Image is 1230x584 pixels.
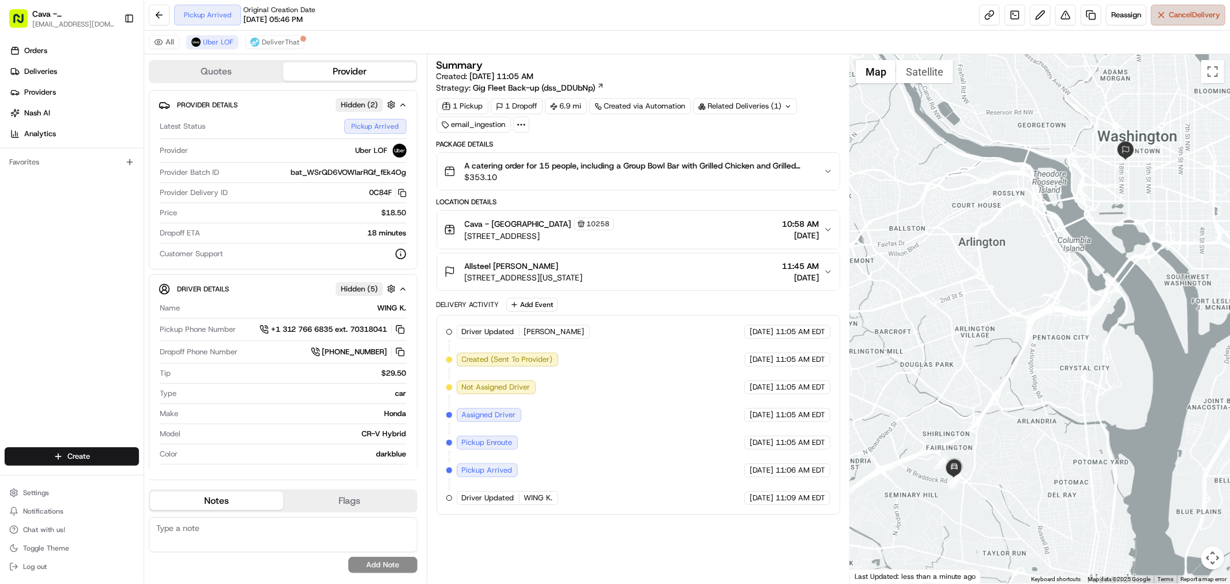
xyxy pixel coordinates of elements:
span: 11:09 AM EDT [776,493,825,503]
input: Clear [30,74,190,87]
a: Terms [1157,576,1173,582]
div: Favorites [5,153,139,171]
div: $29.50 [175,368,407,379]
span: [PHONE_NUMBER] [322,347,388,357]
a: Report a map error [1180,576,1227,582]
div: We're available if you need us! [52,122,159,131]
div: Location Details [437,197,840,207]
button: DeliverThat [245,35,304,49]
div: 1 Pickup [437,98,488,114]
button: 0C84F [370,188,407,198]
div: Past conversations [12,150,77,159]
span: [PERSON_NAME] [524,327,585,337]
span: [DATE] 11:05 AM [470,71,534,81]
span: Hidden ( 5 ) [341,284,378,294]
span: Providers [24,87,56,98]
span: Created: [437,70,534,82]
a: [PHONE_NUMBER] [311,346,407,358]
span: Pylon [115,286,140,295]
div: Honda [183,409,407,419]
span: API Documentation [109,258,185,269]
div: 5 [948,473,961,485]
span: [PERSON_NAME] [36,179,93,188]
span: $353.10 [465,171,814,183]
button: Hidden (5) [336,282,398,296]
div: CR-V Hybrid [185,429,407,439]
span: Reassign [1111,10,1141,20]
span: Driver Updated [462,493,514,503]
button: CancelDelivery [1151,5,1225,25]
span: 11:05 AM EDT [776,354,825,365]
div: 18 minutes [205,228,407,238]
div: WING K. [185,303,407,313]
span: Cancel Delivery [1169,10,1220,20]
span: Uber LOF [203,38,233,47]
span: Driver Details [177,284,229,294]
span: [DATE] [782,230,819,241]
span: Make [160,409,178,419]
span: Assigned Driver [462,410,516,420]
span: +1 312 766 6835 ext. 70318041 [271,324,388,335]
span: Provider Details [177,100,238,110]
div: Delivery Activity [437,300,499,309]
span: Customer Support [160,249,223,259]
span: Map data ©2025 Google [1088,576,1150,582]
span: [DATE] [131,210,155,219]
a: Providers [5,83,144,102]
span: WING K. [524,493,553,503]
img: 4920774857489_3d7f54699973ba98c624_72.jpg [24,110,45,131]
span: Type [160,388,176,399]
div: 3 [934,456,946,469]
button: Uber LOF [186,35,238,49]
button: Toggle fullscreen view [1201,60,1224,83]
span: Wisdom [PERSON_NAME] [36,210,123,219]
div: 4 [949,476,961,489]
img: 1736555255976-a54dd68f-1ca7-489b-9aae-adbdc363a1c4 [23,211,32,220]
span: Allsteel [PERSON_NAME] [465,260,559,272]
span: • [96,179,100,188]
span: License Plate Number [160,469,235,480]
div: 6.9 mi [545,98,587,114]
span: Settings [23,488,49,497]
span: Created (Sent To Provider) [462,354,553,365]
span: Original Creation Date [243,5,315,14]
button: Allsteel [PERSON_NAME][STREET_ADDRESS][US_STATE]11:45 AM[DATE] [437,253,840,290]
span: [DATE] [750,382,773,392]
span: [STREET_ADDRESS][US_STATE] [465,272,583,283]
p: Welcome 👋 [12,46,210,65]
img: uber-new-logo.jpeg [393,144,407,158]
span: $18.50 [382,208,407,218]
span: Log out [23,562,47,571]
button: Start new chat [196,114,210,128]
button: [EMAIL_ADDRESS][DOMAIN_NAME] [32,20,115,29]
img: Grace Nketiah [12,168,30,186]
span: Name [160,303,180,313]
span: [DATE] [750,327,773,337]
span: Provider Delivery ID [160,188,228,198]
span: [DATE] 05:46 PM [243,14,303,25]
button: Driver DetailsHidden (5) [159,279,408,298]
img: Nash [12,12,35,35]
span: [DATE] [102,179,126,188]
span: A catering order for 15 people, including a Group Bowl Bar with Grilled Chicken and Grilled Steak... [465,160,814,171]
a: Gig Fleet Back-up (dss_DDUbNp) [473,82,604,93]
span: 11:05 AM EDT [776,382,825,392]
a: Created via Automation [589,98,691,114]
span: Toggle Theme [23,544,69,553]
span: Cava - [GEOGRAPHIC_DATA] [32,8,115,20]
span: 10258 [587,219,610,229]
span: [DATE] [750,410,773,420]
button: Map camera controls [1201,546,1224,570]
span: Orders [24,46,47,56]
button: A catering order for 15 people, including a Group Bowl Bar with Grilled Chicken and Grilled Steak... [437,153,840,190]
button: Cava - [GEOGRAPHIC_DATA]10258[STREET_ADDRESS]10:58 AM[DATE] [437,211,840,249]
div: 💻 [97,259,107,268]
span: Tip [160,368,171,379]
span: [DATE] [750,465,773,476]
span: Dropoff ETA [160,228,200,238]
span: Pickup Enroute [462,437,513,448]
img: uber-new-logo.jpeg [191,38,201,47]
button: Notifications [5,503,139,519]
span: Pickup Phone Number [160,324,236,335]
